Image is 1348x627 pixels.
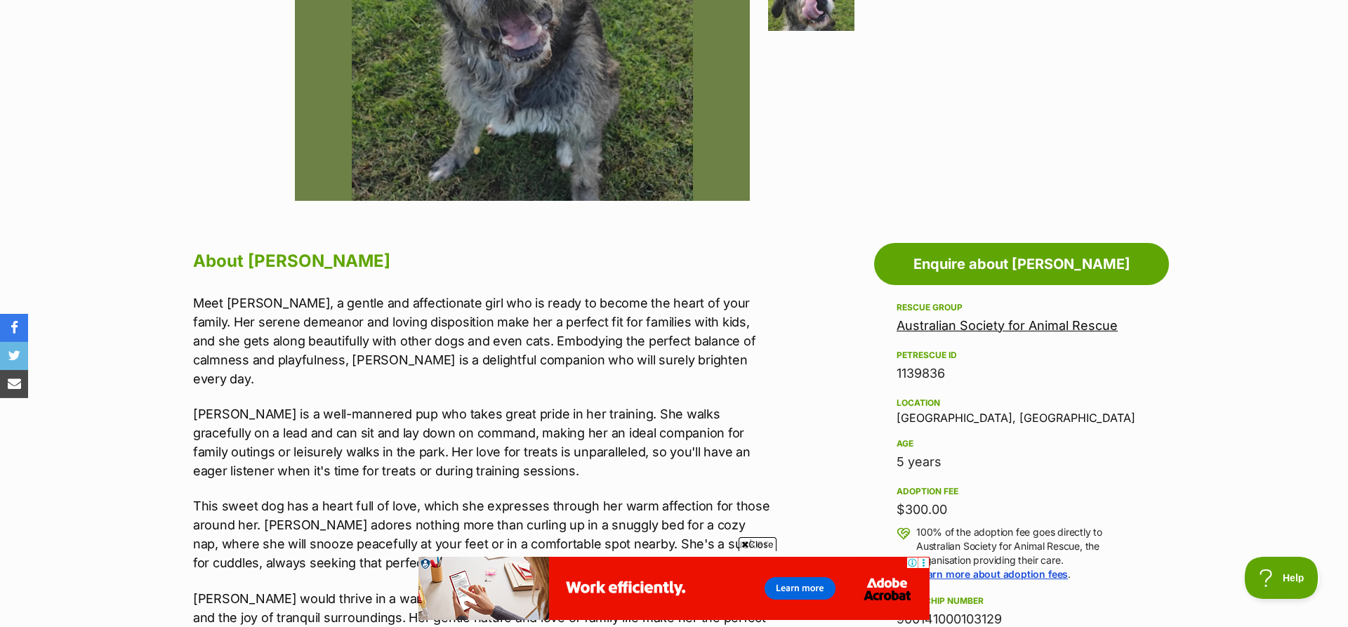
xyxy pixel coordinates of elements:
[193,496,773,572] p: This sweet dog has a heart full of love, which she expresses through her warm affection for those...
[897,595,1147,607] div: Microchip number
[193,293,773,388] p: Meet [PERSON_NAME], a gentle and affectionate girl who is ready to become the heart of your famil...
[897,302,1147,313] div: Rescue group
[916,568,1068,580] a: Learn more about adoption fees
[1,1,13,13] img: consumer-privacy-logo.png
[739,537,777,551] span: Close
[916,525,1147,581] p: 100% of the adoption fee goes directly to Australian Society for Animal Rescue, the organisation ...
[897,438,1147,449] div: Age
[1245,557,1320,599] iframe: Help Scout Beacon - Open
[897,486,1147,497] div: Adoption fee
[897,364,1147,383] div: 1139836
[874,243,1169,285] a: Enquire about [PERSON_NAME]
[897,397,1147,409] div: Location
[897,500,1147,520] div: $300.00
[897,318,1118,333] a: Australian Society for Animal Rescue
[897,395,1147,424] div: [GEOGRAPHIC_DATA], [GEOGRAPHIC_DATA]
[897,452,1147,472] div: 5 years
[897,350,1147,361] div: PetRescue ID
[193,404,773,480] p: [PERSON_NAME] is a well-mannered pup who takes great pride in her training. She walks gracefully ...
[418,557,930,620] iframe: Advertisement
[193,246,773,277] h2: About [PERSON_NAME]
